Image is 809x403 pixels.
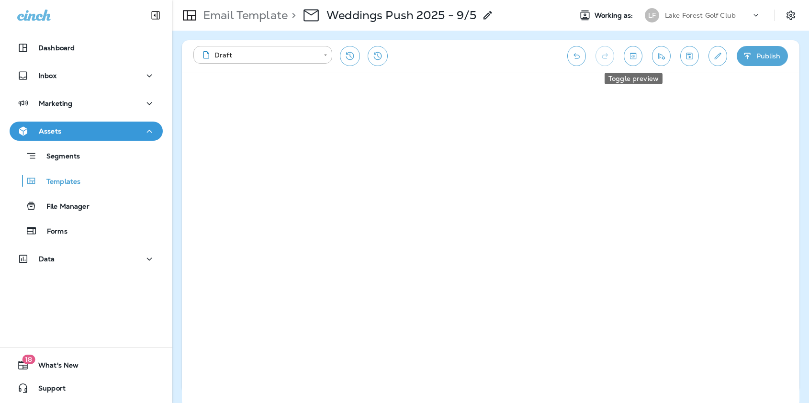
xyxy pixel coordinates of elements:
[37,152,80,162] p: Segments
[39,255,55,263] p: Data
[567,46,586,66] button: Undo
[624,46,642,66] button: Toggle preview
[37,202,90,212] p: File Manager
[326,8,476,22] p: Weddings Push 2025 - 9/5
[39,100,72,107] p: Marketing
[680,46,699,66] button: Save
[665,11,736,19] p: Lake Forest Golf Club
[37,227,67,236] p: Forms
[10,171,163,191] button: Templates
[595,11,635,20] span: Working as:
[10,196,163,216] button: File Manager
[38,72,56,79] p: Inbox
[10,356,163,375] button: 18What's New
[10,122,163,141] button: Assets
[38,44,75,52] p: Dashboard
[10,249,163,269] button: Data
[652,46,671,66] button: Send test email
[39,127,61,135] p: Assets
[29,361,79,373] span: What's New
[200,50,317,60] div: Draft
[605,73,663,84] div: Toggle preview
[142,6,169,25] button: Collapse Sidebar
[199,8,288,22] p: Email Template
[737,46,788,66] button: Publish
[10,146,163,166] button: Segments
[10,221,163,241] button: Forms
[340,46,360,66] button: Restore from previous version
[708,46,727,66] button: Edit details
[368,46,388,66] button: View Changelog
[10,379,163,398] button: Support
[782,7,799,24] button: Settings
[288,8,296,22] p: >
[37,178,80,187] p: Templates
[10,38,163,57] button: Dashboard
[29,384,66,396] span: Support
[10,66,163,85] button: Inbox
[645,8,659,22] div: LF
[22,355,35,364] span: 18
[10,94,163,113] button: Marketing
